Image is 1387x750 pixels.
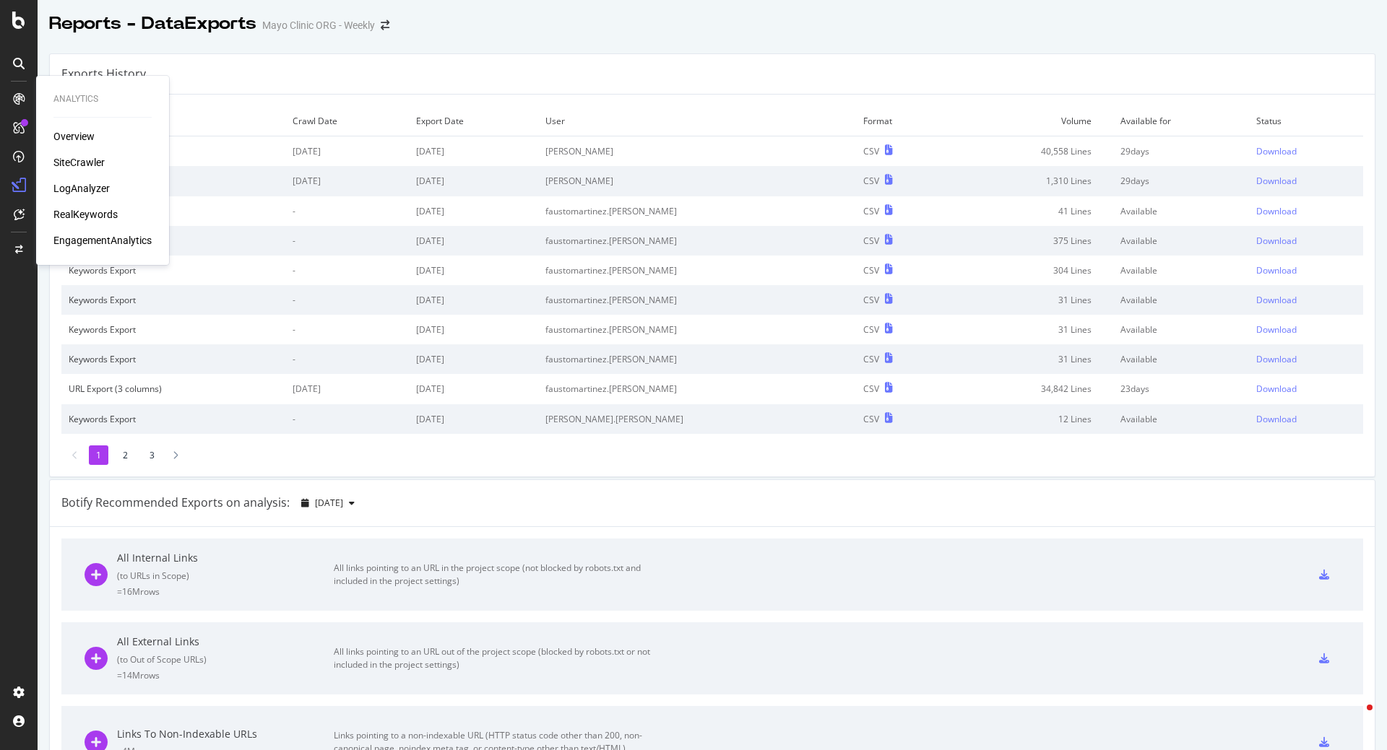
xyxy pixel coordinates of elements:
td: faustomartinez.[PERSON_NAME] [538,196,856,226]
a: Download [1256,175,1356,187]
a: EngagementAnalytics [53,233,152,248]
td: 23 days [1113,374,1248,404]
div: Download [1256,294,1297,306]
td: faustomartinez.[PERSON_NAME] [538,285,856,315]
div: CSV [863,175,879,187]
div: Links To Non-Indexable URLs [117,727,334,741]
td: 41 Lines [948,196,1113,226]
td: [DATE] [409,315,538,344]
td: [PERSON_NAME] [538,136,856,167]
a: LogAnalyzer [53,181,110,196]
div: Keywords Export [69,413,278,425]
div: ( to URLs in Scope ) [117,570,334,582]
div: Available [1120,235,1241,247]
div: Exports History [61,66,146,82]
a: Download [1256,145,1356,157]
td: [DATE] [409,136,538,167]
td: [DATE] [409,344,538,374]
span: 2025 Aug. 20th [315,497,343,509]
a: Download [1256,205,1356,217]
td: faustomartinez.[PERSON_NAME] [538,344,856,374]
td: Available for [1113,106,1248,136]
td: - [285,285,409,315]
div: URL Export (5 columns) [69,175,278,187]
li: 3 [142,445,162,465]
td: [DATE] [285,374,409,404]
div: Download [1256,413,1297,425]
div: Available [1120,323,1241,336]
td: [DATE] [409,285,538,315]
td: faustomartinez.[PERSON_NAME] [538,256,856,285]
div: CSV [863,235,879,247]
iframe: Intercom live chat [1338,701,1373,736]
div: Botify Recommended Exports on analysis: [61,494,290,511]
div: URL Export (1 column) [69,145,278,157]
div: ( to Out of Scope URLs ) [117,653,334,666]
td: [DATE] [409,226,538,256]
div: CSV [863,353,879,365]
div: = 14M rows [117,669,334,681]
div: Keywords Export [69,353,278,365]
td: 31 Lines [948,285,1113,315]
div: CSV [863,294,879,306]
div: Keywords Export [69,264,278,276]
div: RealKeywords [53,207,118,222]
td: 304 Lines [948,256,1113,285]
td: [DATE] [285,166,409,196]
td: 375 Lines [948,226,1113,256]
td: [DATE] [285,136,409,167]
div: arrow-right-arrow-left [381,20,389,30]
td: - [285,344,409,374]
div: Mayo Clinic ORG - Weekly [262,18,375,32]
a: Download [1256,353,1356,365]
li: 1 [89,445,108,465]
div: Keywords Export [69,205,278,217]
div: Available [1120,264,1241,276]
div: CSV [863,323,879,336]
div: Keywords Export [69,323,278,336]
td: 31 Lines [948,315,1113,344]
a: SiteCrawler [53,155,105,170]
div: All Internal Links [117,551,334,565]
td: Export Date [409,106,538,136]
td: Crawl Date [285,106,409,136]
td: 29 days [1113,136,1248,167]
div: All External Links [117,635,334,649]
td: 29 days [1113,166,1248,196]
div: Available [1120,353,1241,365]
td: User [538,106,856,136]
a: Download [1256,413,1356,425]
td: - [285,315,409,344]
div: Download [1256,264,1297,276]
td: - [285,196,409,226]
td: 34,842 Lines [948,374,1113,404]
div: CSV [863,205,879,217]
div: Available [1120,413,1241,425]
td: Export Type [61,106,285,136]
div: CSV [863,383,879,395]
div: Analytics [53,93,152,105]
td: [DATE] [409,374,538,404]
td: faustomartinez.[PERSON_NAME] [538,226,856,256]
div: Download [1256,353,1297,365]
a: Download [1256,235,1356,247]
td: 1,310 Lines [948,166,1113,196]
td: [PERSON_NAME] [538,166,856,196]
div: Keywords Export [69,235,278,247]
td: 12 Lines [948,404,1113,434]
div: Download [1256,205,1297,217]
div: Available [1120,205,1241,217]
td: faustomartinez.[PERSON_NAME] [538,374,856,404]
td: [DATE] [409,166,538,196]
div: Overview [53,129,95,144]
div: csv-export [1319,570,1329,580]
td: Status [1249,106,1363,136]
td: 31 Lines [948,344,1113,374]
a: Download [1256,294,1356,306]
td: 40,558 Lines [948,136,1113,167]
div: All links pointing to an URL out of the project scope (blocked by robots.txt or not included in t... [334,645,659,671]
a: Download [1256,383,1356,395]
